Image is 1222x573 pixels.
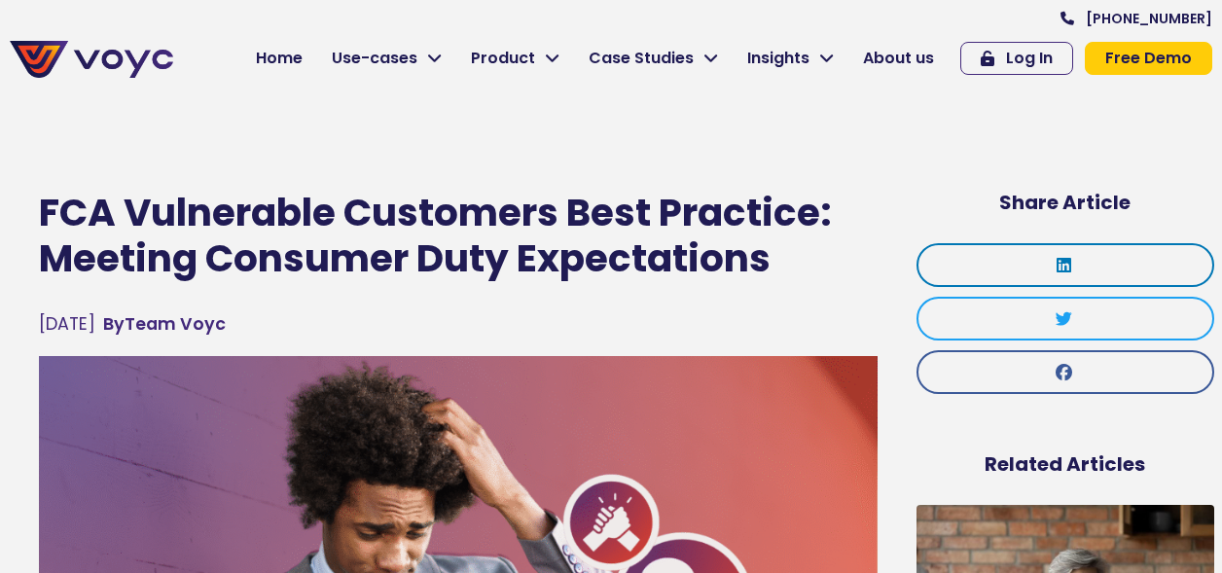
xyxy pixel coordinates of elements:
a: Use-cases [317,39,456,78]
a: Free Demo [1085,42,1212,75]
a: About us [848,39,949,78]
a: Home [241,39,317,78]
span: Insights [747,47,809,70]
span: By [103,312,125,336]
a: Case Studies [574,39,733,78]
a: Log In [960,42,1073,75]
span: Team Voyc [103,311,226,337]
span: Case Studies [589,47,694,70]
div: Share on twitter [916,297,1214,340]
a: Product [456,39,574,78]
span: Product [471,47,535,70]
div: Share on linkedin [916,243,1214,287]
a: [PHONE_NUMBER] [1060,12,1212,25]
h5: Share Article [916,191,1214,214]
time: [DATE] [39,312,95,336]
a: ByTeam Voyc [103,311,226,337]
span: Use-cases [332,47,417,70]
span: Log In [1006,51,1053,66]
img: voyc-full-logo [10,41,173,78]
h1: FCA Vulnerable Customers Best Practice: Meeting Consumer Duty Expectations [39,191,878,282]
span: About us [863,47,934,70]
h5: Related Articles [916,452,1214,476]
span: [PHONE_NUMBER] [1086,12,1212,25]
span: Home [256,47,303,70]
div: Share on facebook [916,350,1214,394]
span: Free Demo [1105,51,1192,66]
a: Insights [733,39,848,78]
